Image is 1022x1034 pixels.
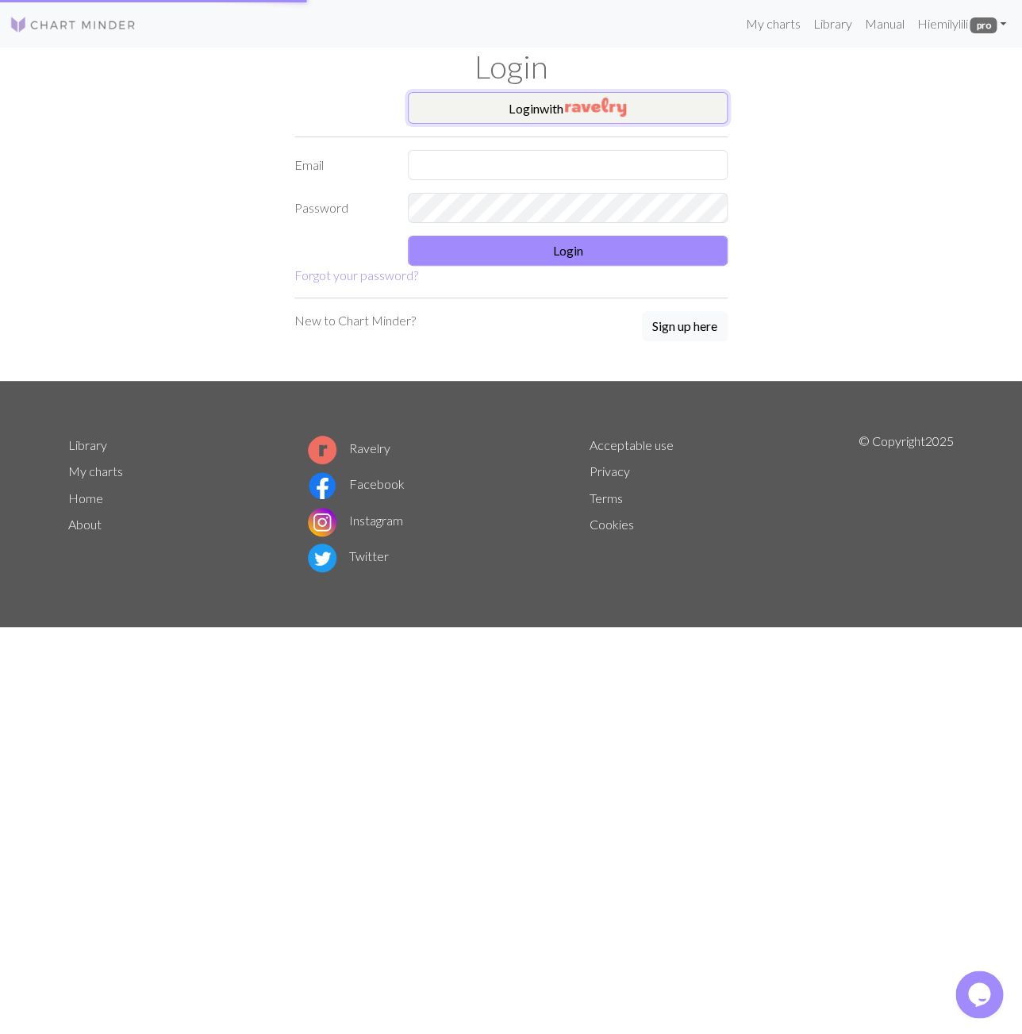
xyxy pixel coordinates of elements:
button: Loginwith [408,92,728,124]
label: Password [285,193,398,223]
a: Library [68,437,107,452]
a: Facebook [308,476,405,491]
button: Sign up here [642,311,728,341]
a: Hiemilylili pro [910,8,1012,40]
button: Login [408,236,728,266]
img: Logo [10,15,136,34]
a: Manual [858,8,910,40]
img: Facebook logo [308,471,336,500]
p: New to Chart Minder? [294,311,416,330]
a: Acceptable use [590,437,674,452]
img: Ravelry logo [308,436,336,464]
a: My charts [739,8,806,40]
a: Sign up here [642,311,728,343]
a: Cookies [590,517,634,532]
img: Instagram logo [308,508,336,536]
a: Twitter [308,548,389,563]
a: Forgot your password? [294,267,418,283]
a: Instagram [308,513,403,528]
a: Library [806,8,858,40]
a: Home [68,490,103,505]
img: Twitter logo [308,544,336,572]
h1: Login [59,48,963,86]
label: Email [285,150,398,180]
span: pro [970,17,997,33]
a: Terms [590,490,623,505]
iframe: chat widget [955,971,1006,1018]
a: Ravelry [308,440,390,455]
a: About [68,517,102,532]
a: Privacy [590,463,630,479]
p: © Copyright 2025 [859,432,954,576]
a: My charts [68,463,123,479]
img: Ravelry [565,98,626,117]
